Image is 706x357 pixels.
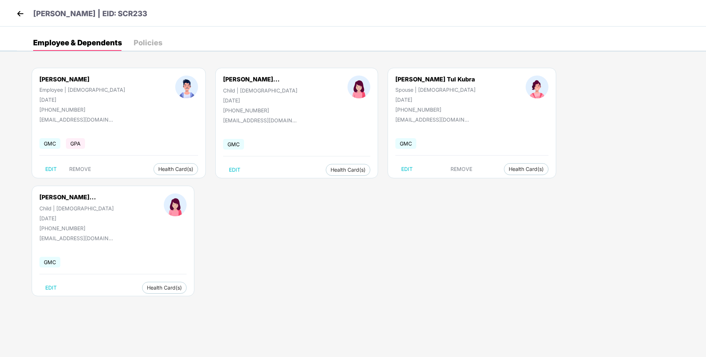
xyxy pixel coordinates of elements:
[39,257,60,267] span: GMC
[39,205,114,211] div: Child | [DEMOGRAPHIC_DATA]
[395,76,476,83] div: [PERSON_NAME] Tul Kubra
[223,164,246,176] button: EDIT
[39,116,113,123] div: [EMAIL_ADDRESS][DOMAIN_NAME]
[15,8,26,19] img: back
[223,139,244,150] span: GMC
[39,282,63,294] button: EDIT
[223,117,297,123] div: [EMAIL_ADDRESS][DOMAIN_NAME]
[229,167,240,173] span: EDIT
[347,76,370,98] img: profileImage
[33,8,147,20] p: [PERSON_NAME] | EID: SCR233
[175,76,198,98] img: profileImage
[39,138,60,149] span: GMC
[39,76,125,83] div: [PERSON_NAME]
[451,166,472,172] span: REMOVE
[445,163,478,175] button: REMOVE
[223,107,297,113] div: [PHONE_NUMBER]
[45,166,57,172] span: EDIT
[33,39,122,46] div: Employee & Dependents
[39,193,96,201] div: [PERSON_NAME]...
[66,138,85,149] span: GPA
[147,286,182,290] span: Health Card(s)
[134,39,162,46] div: Policies
[401,166,413,172] span: EDIT
[153,163,198,175] button: Health Card(s)
[395,163,419,175] button: EDIT
[526,76,548,98] img: profileImage
[142,282,187,294] button: Health Card(s)
[395,106,476,113] div: [PHONE_NUMBER]
[504,163,548,175] button: Health Card(s)
[39,87,125,93] div: Employee | [DEMOGRAPHIC_DATA]
[326,164,370,176] button: Health Card(s)
[509,167,544,171] span: Health Card(s)
[63,163,97,175] button: REMOVE
[158,167,193,171] span: Health Card(s)
[395,97,476,103] div: [DATE]
[45,285,57,291] span: EDIT
[69,166,91,172] span: REMOVE
[39,215,114,221] div: [DATE]
[395,87,476,93] div: Spouse | [DEMOGRAPHIC_DATA]
[223,87,297,94] div: Child | [DEMOGRAPHIC_DATA]
[223,76,280,83] div: [PERSON_NAME]...
[39,235,113,241] div: [EMAIL_ADDRESS][DOMAIN_NAME]
[331,168,366,172] span: Health Card(s)
[39,106,125,113] div: [PHONE_NUMBER]
[395,116,469,123] div: [EMAIL_ADDRESS][DOMAIN_NAME]
[39,225,114,231] div: [PHONE_NUMBER]
[164,193,187,216] img: profileImage
[395,138,416,149] span: GMC
[223,97,297,104] div: [DATE]
[39,97,125,103] div: [DATE]
[39,163,63,175] button: EDIT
